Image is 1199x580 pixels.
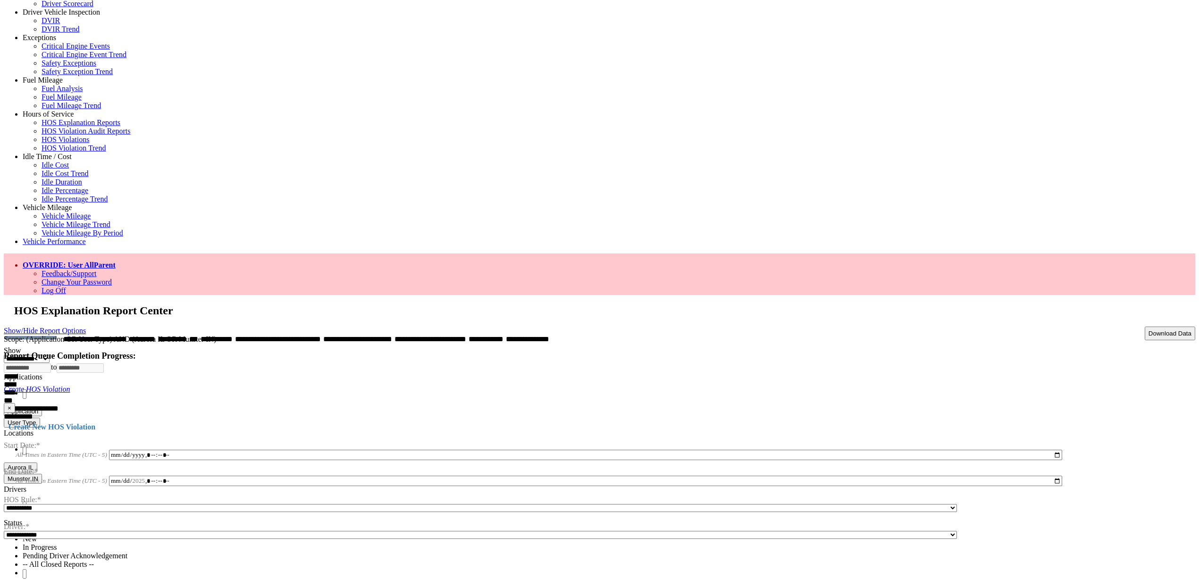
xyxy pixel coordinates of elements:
[23,261,116,269] a: OVERRIDE: User AllParent
[42,59,96,67] a: Safety Exceptions
[42,286,66,294] a: Log Off
[42,144,106,152] a: HOS Violation Trend
[23,543,57,551] span: In Progress
[42,169,89,177] a: Idle Cost Trend
[4,492,41,504] label: HOS Rule:*
[23,552,127,560] span: Pending Driver Acknowledgement
[42,93,82,101] a: Fuel Mileage
[42,178,82,186] a: Idle Duration
[4,403,15,413] button: ×
[42,84,83,92] a: Fuel Analysis
[4,335,216,343] span: Scope: (Application OR User Type) AND (Aurora IL OR Munster IN)
[1145,327,1195,340] button: Download Data
[42,278,112,286] a: Change Your Password
[42,229,123,237] a: Vehicle Mileage By Period
[23,237,86,245] a: Vehicle Performance
[4,455,38,475] label: End Date:*
[4,429,40,449] label: Start Date:*
[42,186,88,194] a: Idle Percentage
[4,485,26,493] label: Drivers
[4,324,86,337] a: Show/Hide Report Options
[14,304,1195,317] h2: HOS Explanation Report Center
[42,212,91,220] a: Vehicle Mileage
[42,269,96,277] a: Feedback/Support
[42,101,101,109] a: Fuel Mileage Trend
[16,477,107,484] span: All Times in Eastern Time (UTC - 5)
[42,118,120,126] a: HOS Explanation Reports
[23,76,63,84] a: Fuel Mileage
[51,363,57,371] span: to
[42,161,69,169] a: Idle Cost
[4,519,29,530] label: Driver:*
[16,451,107,458] span: All Times in Eastern Time (UTC - 5)
[42,25,79,33] a: DVIR Trend
[4,423,1195,431] h4: Create New HOS Violation
[23,152,72,160] a: Idle Time / Cost
[42,220,110,228] a: Vehicle Mileage Trend
[42,127,131,135] a: HOS Violation Audit Reports
[4,519,22,527] label: Status
[4,346,21,354] label: Show
[42,17,60,25] a: DVIR
[42,50,126,59] a: Critical Engine Event Trend
[4,351,1195,361] h4: Report Queue Completion Progress:
[23,560,94,568] span: -- All Closed Reports --
[4,373,42,381] label: Applications
[23,8,100,16] a: Driver Vehicle Inspection
[42,195,108,203] a: Idle Percentage Trend
[42,42,110,50] a: Critical Engine Events
[42,67,113,76] a: Safety Exception Trend
[23,203,72,211] a: Vehicle Mileage
[23,34,56,42] a: Exceptions
[4,385,70,393] a: Create HOS Violation
[42,135,89,143] a: HOS Violations
[23,110,74,118] a: Hours of Service
[4,418,40,428] button: User Type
